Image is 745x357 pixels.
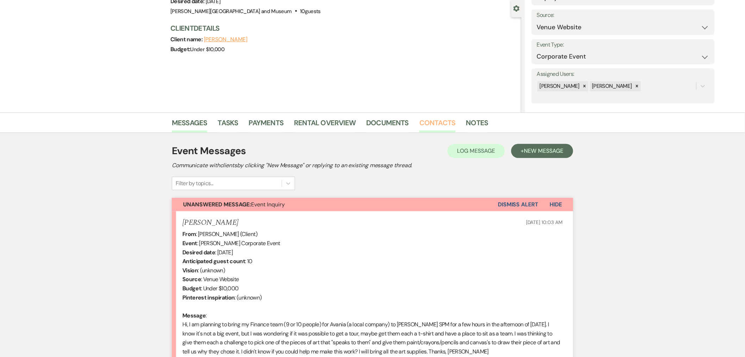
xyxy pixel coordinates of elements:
b: Message [182,312,206,319]
span: [PERSON_NAME][GEOGRAPHIC_DATA] and Museum [170,8,292,15]
b: Anticipated guest count [182,258,245,265]
a: Payments [249,117,284,133]
label: Assigned Users: [537,69,709,79]
a: Contacts [419,117,456,133]
span: Hide [550,201,562,208]
b: Pinterest inspiration [182,294,235,301]
a: Notes [466,117,488,133]
div: [PERSON_NAME] [590,81,633,91]
button: Unanswered Message:Event Inquiry [172,198,498,211]
label: Event Type: [537,40,709,50]
button: Close lead details [513,5,520,11]
a: Documents [366,117,409,133]
button: [PERSON_NAME] [204,37,248,42]
button: Log Message [447,144,505,158]
h2: Communicate with clients by clicking "New Message" or replying to an existing message thread. [172,161,573,170]
b: From [182,230,196,238]
div: Filter by topics... [176,179,213,188]
button: Hide [538,198,573,211]
h5: [PERSON_NAME] [182,218,238,227]
strong: Unanswered Message: [183,201,251,208]
span: Client name: [170,36,204,43]
div: [PERSON_NAME] [537,81,581,91]
b: Budget [182,285,201,292]
span: [DATE] 10:03 AM [526,219,563,225]
a: Rental Overview [294,117,356,133]
span: Budget: [170,46,190,53]
b: Event [182,240,197,247]
label: Source: [537,10,709,20]
b: Source [182,276,201,283]
a: Tasks [218,117,238,133]
h1: Event Messages [172,144,246,158]
span: Under $10,000 [190,46,225,53]
span: Log Message [457,147,495,155]
b: Vision [182,267,198,274]
a: Messages [172,117,207,133]
button: Dismiss Alert [498,198,538,211]
h3: Client Details [170,23,514,33]
span: 10 guests [300,8,321,15]
span: Event Inquiry [183,201,285,208]
b: Desired date [182,249,215,256]
button: +New Message [511,144,573,158]
span: New Message [524,147,563,155]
